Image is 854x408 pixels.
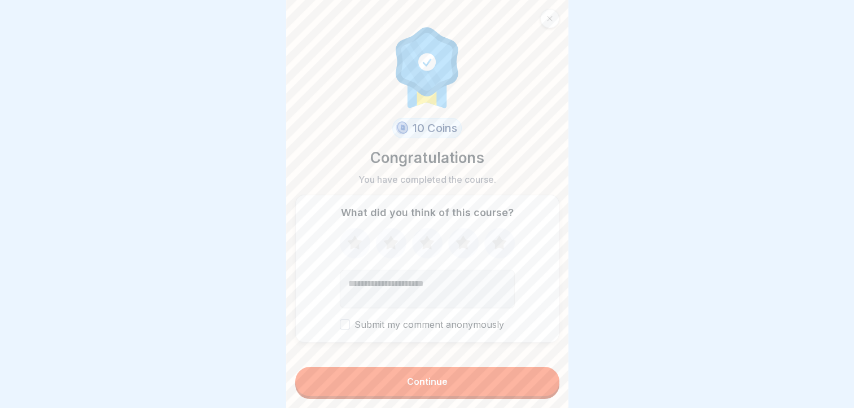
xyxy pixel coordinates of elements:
textarea: Add comment (optional) [340,270,515,308]
font: Submit my comment anonymously [354,319,504,330]
p: You have completed the course. [358,173,496,186]
p: What did you think of this course? [341,207,514,219]
img: coin.svg [394,120,410,137]
p: Congratulations [370,147,484,169]
div: Continue [407,376,448,387]
button: Submit my comment anonymously [340,319,350,330]
font: 10 Coins [412,121,457,135]
button: Continue [295,367,559,396]
img: completion.svg [389,24,465,109]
